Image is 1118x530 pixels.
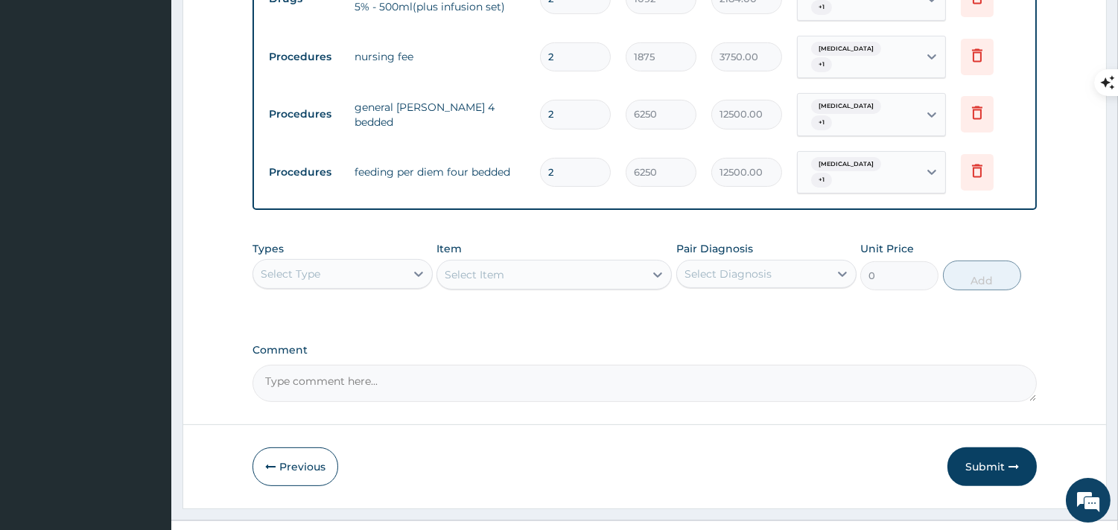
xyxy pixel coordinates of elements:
span: + 1 [811,57,832,72]
td: Procedures [261,100,347,128]
button: Submit [947,447,1037,486]
label: Types [252,243,284,255]
td: general [PERSON_NAME] 4 bedded [347,92,533,137]
span: [MEDICAL_DATA] [811,42,881,57]
span: + 1 [811,115,832,130]
td: feeding per diem four bedded [347,157,533,187]
div: Chat with us now [77,83,250,103]
span: [MEDICAL_DATA] [811,157,881,172]
label: Comment [252,344,1037,357]
img: d_794563401_company_1708531726252_794563401 [28,74,60,112]
button: Previous [252,447,338,486]
td: Procedures [261,159,347,186]
span: + 1 [811,173,832,188]
label: Unit Price [860,241,914,256]
span: [MEDICAL_DATA] [811,99,881,114]
label: Pair Diagnosis [676,241,753,256]
td: nursing fee [347,42,533,71]
div: Select Type [261,266,320,281]
span: We're online! [86,166,206,316]
td: Procedures [261,43,347,71]
div: Minimize live chat window [244,7,280,43]
button: Add [943,261,1021,290]
label: Item [436,241,462,256]
textarea: Type your message and hit 'Enter' [7,363,284,415]
div: Select Diagnosis [685,266,772,281]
